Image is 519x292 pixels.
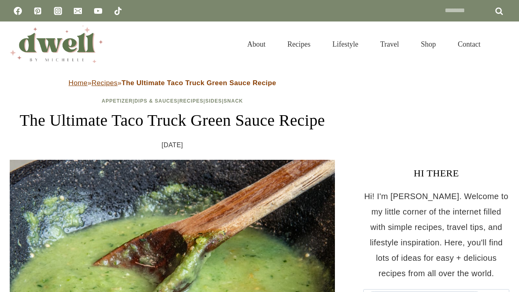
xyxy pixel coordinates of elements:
a: Pinterest [30,3,46,19]
a: Facebook [10,3,26,19]
button: View Search Form [495,37,509,51]
a: Recipes [277,30,322,58]
time: [DATE] [162,139,183,151]
h1: The Ultimate Taco Truck Green Sauce Recipe [10,108,335,133]
a: YouTube [90,3,106,19]
a: Instagram [50,3,66,19]
a: Lifestyle [322,30,369,58]
a: Appetizer [102,98,133,104]
span: | | | | [102,98,243,104]
a: Recipes [179,98,204,104]
a: About [236,30,277,58]
a: Travel [369,30,410,58]
a: Shop [410,30,447,58]
a: Snack [224,98,243,104]
a: Contact [447,30,491,58]
a: Dips & Sauces [134,98,177,104]
img: DWELL by michelle [10,26,103,63]
nav: Primary Navigation [236,30,491,58]
a: Recipes [92,79,118,87]
p: Hi! I'm [PERSON_NAME]. Welcome to my little corner of the internet filled with simple recipes, tr... [363,189,509,281]
a: Email [70,3,86,19]
a: Sides [205,98,222,104]
strong: The Ultimate Taco Truck Green Sauce Recipe [122,79,276,87]
h3: HI THERE [363,166,509,180]
span: » » [69,79,276,87]
a: Home [69,79,88,87]
a: TikTok [110,3,126,19]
